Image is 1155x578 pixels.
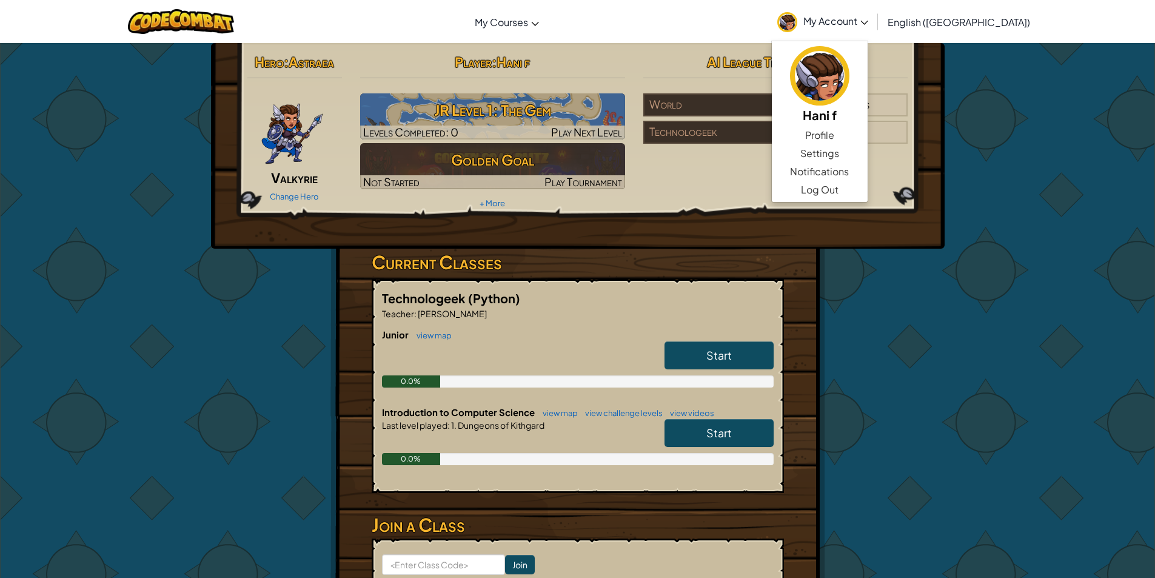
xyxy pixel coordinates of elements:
[772,126,868,144] a: Profile
[882,5,1036,38] a: English ([GEOGRAPHIC_DATA])
[772,181,868,199] a: Log Out
[382,308,414,319] span: Teacher
[888,16,1030,29] span: English ([GEOGRAPHIC_DATA])
[360,146,625,173] h3: Golden Goal
[382,291,468,306] span: Technologeek
[475,16,528,29] span: My Courses
[772,44,868,126] a: Hani f
[772,144,868,163] a: Settings
[803,15,868,27] span: My Account
[289,53,334,70] span: Astraea
[457,420,544,431] span: Dungeons of Kithgard
[790,46,849,106] img: avatar
[579,408,663,418] a: view challenge levels
[497,53,530,70] span: Hani f
[771,2,874,41] a: My Account
[505,555,535,574] input: Join
[450,420,457,431] span: 1.
[271,169,318,186] span: Valkyrie
[284,53,289,70] span: :
[643,93,775,116] div: World
[360,96,625,124] h3: JR Level 1: The Gem
[643,132,908,146] a: Technologeek21players
[414,308,417,319] span: :
[455,53,492,70] span: Player
[382,329,410,340] span: Junior
[772,163,868,181] a: Notifications
[372,249,784,276] h3: Current Classes
[382,554,505,575] input: <Enter Class Code>
[468,291,520,306] span: (Python)
[777,12,797,32] img: avatar
[382,420,447,431] span: Last level played
[360,93,625,139] img: JR Level 1: The Gem
[492,53,497,70] span: :
[382,453,441,465] div: 0.0%
[544,175,622,189] span: Play Tournament
[261,93,324,166] img: ValkyriePose.png
[128,9,234,34] img: CodeCombat logo
[551,125,622,139] span: Play Next Level
[270,192,319,201] a: Change Hero
[372,511,784,539] h3: Join a Class
[469,5,545,38] a: My Courses
[707,53,845,70] span: AI League Team Rankings
[447,420,450,431] span: :
[706,426,732,440] span: Start
[360,93,625,139] a: Play Next Level
[784,106,855,124] h5: Hani f
[255,53,284,70] span: Hero
[363,175,420,189] span: Not Started
[410,331,452,340] a: view map
[664,408,714,418] a: view videos
[480,198,505,208] a: + More
[360,143,625,189] img: Golden Goal
[363,125,458,139] span: Levels Completed: 0
[643,105,908,119] a: World8,079,884players
[706,348,732,362] span: Start
[382,406,537,418] span: Introduction to Computer Science
[643,121,775,144] div: Technologeek
[382,375,441,388] div: 0.0%
[790,164,849,179] span: Notifications
[417,308,487,319] span: [PERSON_NAME]
[360,143,625,189] a: Golden GoalNot StartedPlay Tournament
[537,408,578,418] a: view map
